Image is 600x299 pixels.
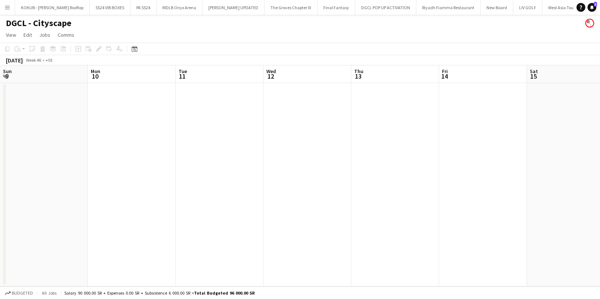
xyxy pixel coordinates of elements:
span: 13 [353,72,363,80]
span: Total Budgeted 96 000.00 SR [194,290,255,296]
h1: DGCL - Cityscape [6,18,71,29]
span: Mon [91,68,100,75]
a: 3 [588,3,596,12]
app-user-avatar: Yousef Alotaibi [585,19,594,28]
button: Riyadh Fiamma Restaurant [416,0,481,15]
button: LIV GOLF [513,0,542,15]
a: Comms [55,30,77,40]
button: Budgeted [4,289,34,297]
a: Jobs [36,30,53,40]
span: 10 [90,72,100,80]
span: Jobs [39,32,50,38]
span: Edit [24,32,32,38]
span: Thu [354,68,363,75]
span: Week 46 [24,57,43,63]
span: Comms [58,32,74,38]
a: Edit [21,30,35,40]
button: PA SS24 [130,0,157,15]
span: Tue [179,68,187,75]
span: Budgeted [12,291,33,296]
span: 12 [265,72,276,80]
button: [PERSON_NAME] UPDATED [202,0,265,15]
span: 15 [529,72,538,80]
span: 9 [2,72,12,80]
span: 11 [177,72,187,80]
button: Final Fantasy [317,0,355,15]
span: Fri [442,68,448,75]
div: [DATE] [6,57,23,64]
button: The Groves Chapter III [265,0,317,15]
span: 3 [594,2,597,7]
div: Salary 90 000.00 SR + Expenses 0.00 SR + Subsistence 6 000.00 SR = [64,290,255,296]
button: New Board [481,0,513,15]
span: 14 [441,72,448,80]
button: West Asia Tournament [542,0,597,15]
span: Sat [530,68,538,75]
span: Wed [266,68,276,75]
button: KOKUB - [PERSON_NAME] Rooftop [15,0,90,15]
div: +03 [46,57,53,63]
button: SS24 VIB BOXES [90,0,130,15]
span: View [6,32,16,38]
button: MDLB Onyx Arena [157,0,202,15]
span: Sun [3,68,12,75]
button: DGCL POP UP ACTIVATION [355,0,416,15]
a: View [3,30,19,40]
span: All jobs [40,290,58,296]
